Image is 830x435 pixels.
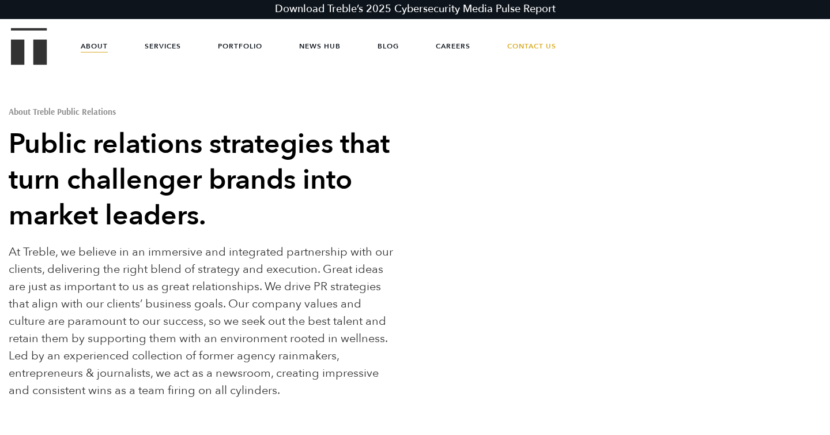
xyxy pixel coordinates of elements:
h2: Public relations strategies that turn challenger brands into market leaders. [9,126,395,234]
a: Careers [436,29,470,63]
a: Contact Us [507,29,556,63]
p: At Treble, we believe in an immersive and integrated partnership with our clients, delivering the... [9,243,395,399]
a: Treble Homepage [12,29,46,64]
img: Treble logo [11,28,47,65]
a: Blog [378,29,399,63]
a: News Hub [299,29,341,63]
h1: About Treble Public Relations [9,107,395,116]
a: Portfolio [218,29,262,63]
a: Services [145,29,181,63]
a: About [81,29,108,63]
